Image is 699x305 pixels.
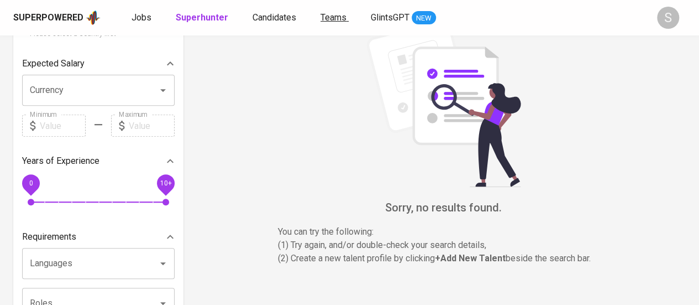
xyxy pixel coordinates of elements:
span: 0 [29,179,33,187]
span: Teams [320,12,346,23]
p: Years of Experience [22,154,99,168]
span: Jobs [132,12,151,23]
span: NEW [412,13,436,24]
p: (1) Try again, and/or double-check your search details, [278,239,609,252]
p: Expected Salary [22,57,85,70]
img: file_searching.svg [361,21,527,187]
input: Value [40,115,86,137]
input: Value [129,115,175,137]
span: Candidates [253,12,296,23]
b: Superhunter [176,12,228,23]
p: You can try the following : [278,225,609,239]
span: GlintsGPT [371,12,409,23]
a: Jobs [132,11,154,25]
img: app logo [86,9,101,26]
p: (2) Create a new talent profile by clicking beside the search bar. [278,252,609,265]
a: GlintsGPT NEW [371,11,436,25]
button: Open [155,82,171,98]
span: 10+ [160,179,171,187]
div: Superpowered [13,12,83,24]
b: + Add New Talent [435,253,506,263]
a: Superhunter [176,11,230,25]
div: Years of Experience [22,150,175,172]
div: Requirements [22,226,175,248]
h6: Sorry, no results found. [201,199,686,216]
button: Open [155,256,171,271]
div: S [657,7,679,29]
a: Candidates [253,11,298,25]
p: Requirements [22,230,76,244]
a: Superpoweredapp logo [13,9,101,26]
a: Teams [320,11,349,25]
div: Expected Salary [22,53,175,75]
